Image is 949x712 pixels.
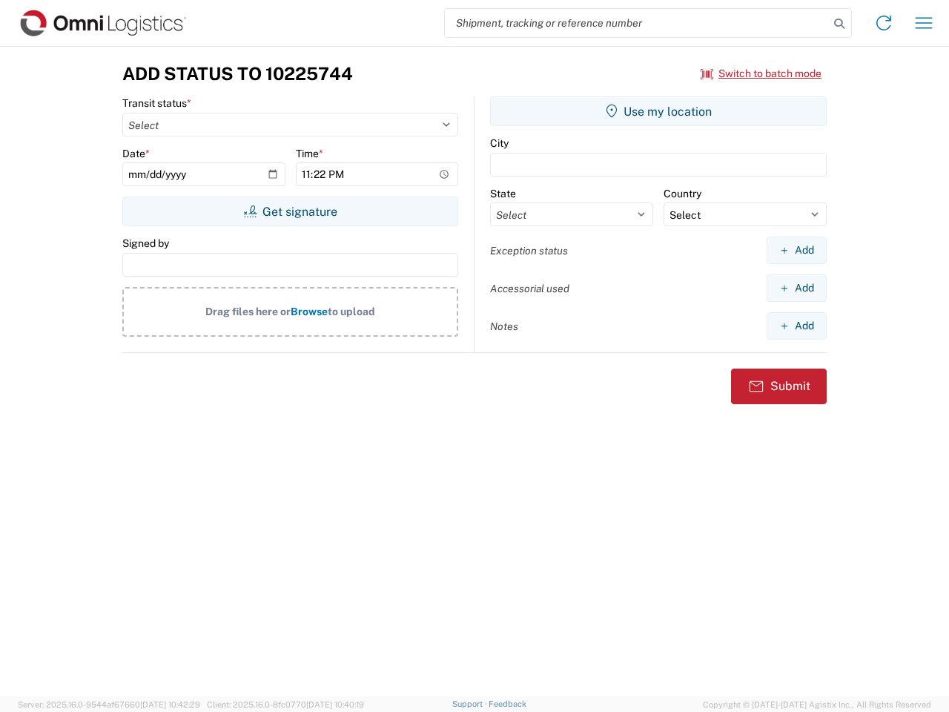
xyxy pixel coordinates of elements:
[767,237,827,264] button: Add
[490,244,568,257] label: Exception status
[731,369,827,404] button: Submit
[445,9,829,37] input: Shipment, tracking or reference number
[122,147,150,160] label: Date
[664,187,701,200] label: Country
[122,237,169,250] label: Signed by
[490,96,827,126] button: Use my location
[306,700,364,709] span: [DATE] 10:40:19
[701,62,821,86] button: Switch to batch mode
[767,312,827,340] button: Add
[18,700,200,709] span: Server: 2025.16.0-9544af67660
[703,698,931,711] span: Copyright © [DATE]-[DATE] Agistix Inc., All Rights Reserved
[122,63,353,85] h3: Add Status to 10225744
[291,306,328,317] span: Browse
[122,96,191,110] label: Transit status
[205,306,291,317] span: Drag files here or
[296,147,323,160] label: Time
[490,136,509,150] label: City
[328,306,375,317] span: to upload
[122,197,458,226] button: Get signature
[490,320,518,333] label: Notes
[452,699,489,708] a: Support
[207,700,364,709] span: Client: 2025.16.0-8fc0770
[490,187,516,200] label: State
[140,700,200,709] span: [DATE] 10:42:29
[490,282,569,295] label: Accessorial used
[489,699,526,708] a: Feedback
[767,274,827,302] button: Add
